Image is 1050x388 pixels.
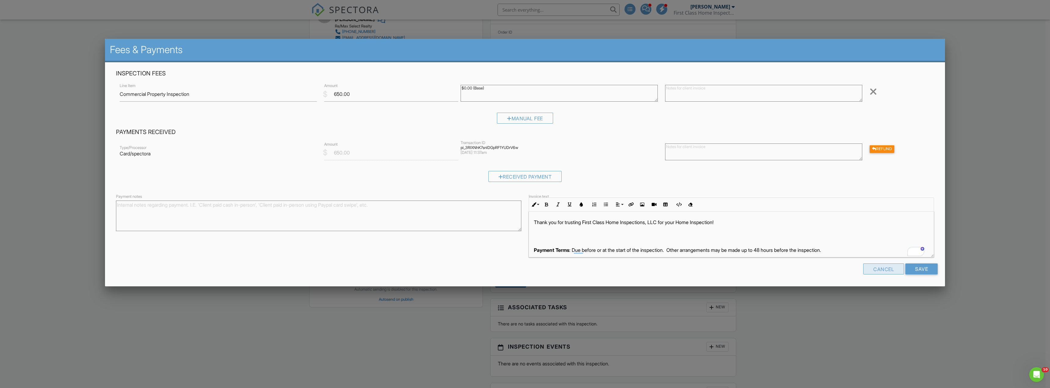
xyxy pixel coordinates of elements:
[488,171,562,182] div: Received Payment
[497,113,553,124] div: Manual Fee
[461,150,658,155] div: [DATE] 11:37am
[534,219,929,226] p: Thank you for trusting First Class Home Inspections, LLC for your Home Inspection!
[534,247,569,253] strong: Payment Terms
[905,263,938,274] input: Save
[120,145,317,150] div: Type/Processor
[323,89,328,100] div: $
[1042,367,1049,372] span: 10
[600,199,612,210] button: Unordered List
[541,199,552,210] button: Bold (Ctrl+B)
[660,199,671,210] button: Insert Table
[870,146,895,152] a: Refund
[529,194,549,199] label: Invoice text
[863,263,904,274] div: Cancel
[636,199,648,210] button: Insert Image (Ctrl+P)
[120,83,136,89] label: Line Item
[461,140,658,145] div: Transaction ID
[673,199,684,210] button: Code View
[323,147,328,158] div: $
[461,145,658,150] div: pi_3RlXNhK7snlDGpRF1YUDrV6w
[648,199,660,210] button: Insert Video
[461,85,658,102] textarea: $0.00 (Base)
[575,199,587,210] button: Colors
[613,199,625,210] button: Align
[552,199,564,210] button: Italic (Ctrl+I)
[564,199,575,210] button: Underline (Ctrl+U)
[116,128,934,136] h4: Payments Received
[116,70,934,78] h4: Inspection Fees
[497,117,553,123] a: Manual Fee
[1029,367,1044,382] iframe: Intercom live chat
[120,150,317,157] p: Card/spectora
[529,212,934,261] div: To enrich screen reader interactions, please activate Accessibility in Grammarly extension settings
[110,44,940,56] h2: Fees & Payments
[324,83,338,89] label: Amount
[116,194,142,199] label: Payment notes
[324,142,338,147] label: Amount
[588,199,600,210] button: Ordered List
[625,199,636,210] button: Insert Link (Ctrl+K)
[870,145,895,153] div: Refund
[534,247,929,253] p: : Due before or at the start of the inspection. Other arrangements may be made up to 48 hours bef...
[488,175,562,181] a: Received Payment
[684,199,696,210] button: Clear Formatting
